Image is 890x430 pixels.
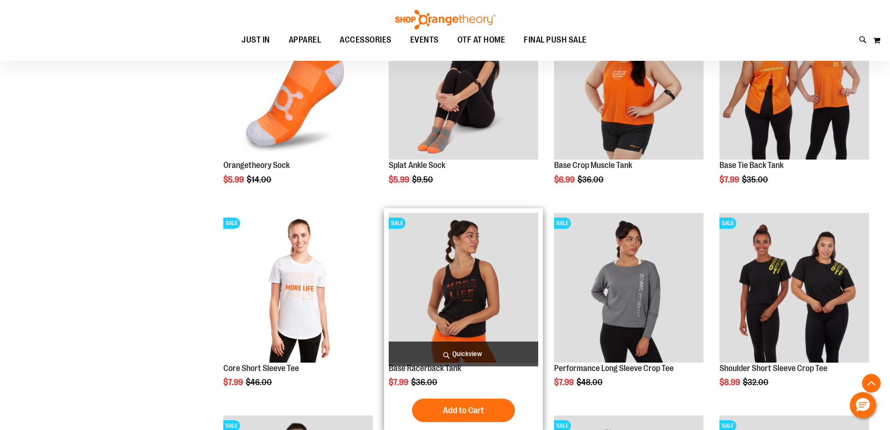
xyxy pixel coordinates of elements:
div: product [384,5,543,208]
div: product [715,5,874,208]
button: Back To Top [862,374,881,393]
img: Product image for Base Crop Muscle Tank [554,10,704,160]
span: $9.50 [412,175,434,184]
span: $48.00 [577,378,604,387]
a: Product image for Base Racerback TankSALE [389,213,538,364]
img: Product image for Base Racerback Tank [389,213,538,363]
span: $14.00 [247,175,273,184]
button: Hello, have a question? Let’s chat. [850,392,876,418]
span: $8.99 [719,378,741,387]
span: $7.99 [554,378,575,387]
span: $32.00 [743,378,770,387]
span: OTF AT HOME [457,29,506,51]
span: $46.00 [246,378,273,387]
span: Add to Cart [443,405,484,415]
a: OTF AT HOME [448,29,515,51]
div: product [549,208,708,411]
span: $35.00 [742,175,769,184]
a: Product image for Performance Long Sleeve Crop TeeSALE [554,213,704,364]
a: Product image for Splat Ankle SockSALE [389,10,538,161]
span: SALE [389,218,406,229]
a: EVENTS [401,29,448,51]
span: SALE [223,218,240,229]
a: APPAREL [279,29,331,51]
a: Core Short Sleeve Tee [223,364,299,373]
a: Quickview [389,342,538,366]
div: product [549,5,708,208]
a: FINAL PUSH SALE [514,29,596,51]
a: Product image for Orangetheory SockSALE [223,10,373,161]
span: $5.99 [389,175,411,184]
span: EVENTS [410,29,439,51]
button: Add to Cart [412,399,515,422]
img: Product image for Orangetheory Sock [223,10,373,160]
img: Product image for Splat Ankle Sock [389,10,538,160]
a: Performance Long Sleeve Crop Tee [554,364,674,373]
span: APPAREL [289,29,321,51]
span: SALE [554,218,571,229]
span: $5.99 [223,175,245,184]
span: $7.99 [389,378,410,387]
span: $7.99 [223,378,244,387]
a: Product image for Core Short Sleeve TeeSALE [223,213,373,364]
div: product [715,208,874,411]
span: $36.00 [577,175,605,184]
div: product [219,208,377,411]
span: $36.00 [411,378,439,387]
span: ACCESSORIES [340,29,392,51]
a: ACCESSORIES [330,29,401,51]
img: Product image for Core Short Sleeve Tee [223,213,373,363]
a: Splat Ankle Sock [389,160,445,170]
img: Product image for Performance Long Sleeve Crop Tee [554,213,704,363]
a: JUST IN [232,29,279,51]
a: Product image for Base Crop Muscle TankSALE [554,10,704,161]
img: Shop Orangetheory [394,10,497,29]
span: SALE [719,218,736,229]
span: FINAL PUSH SALE [524,29,587,51]
img: Product image for Base Tie Back Tank [719,10,869,160]
a: Product image for Shoulder Short Sleeve Crop TeeSALE [719,213,869,364]
img: Product image for Shoulder Short Sleeve Crop Tee [719,213,869,363]
a: Orangetheory Sock [223,160,290,170]
a: Shoulder Short Sleeve Crop Tee [719,364,827,373]
div: product [219,5,377,208]
a: Base Tie Back Tank [719,160,783,170]
span: $6.99 [554,175,576,184]
span: JUST IN [242,29,270,51]
a: Base Racerback Tank [389,364,461,373]
span: $7.99 [719,175,740,184]
a: Product image for Base Tie Back TankSALE [719,10,869,161]
a: Base Crop Muscle Tank [554,160,632,170]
